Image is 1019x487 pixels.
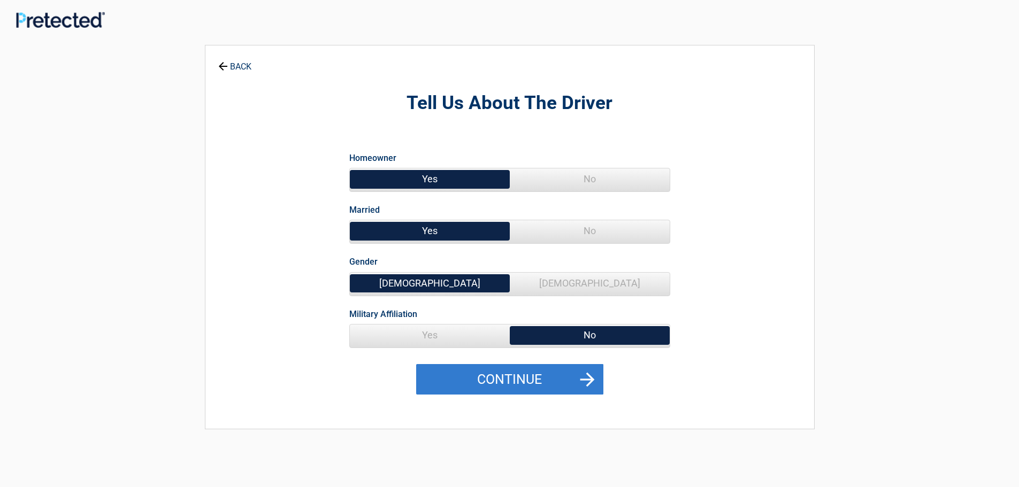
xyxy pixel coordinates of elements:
[416,364,603,395] button: Continue
[349,151,396,165] label: Homeowner
[510,273,670,294] span: [DEMOGRAPHIC_DATA]
[264,91,755,116] h2: Tell Us About The Driver
[510,324,670,346] span: No
[350,324,510,346] span: Yes
[350,273,510,294] span: [DEMOGRAPHIC_DATA]
[349,203,380,217] label: Married
[349,254,378,269] label: Gender
[350,168,510,190] span: Yes
[350,220,510,242] span: Yes
[349,307,417,321] label: Military Affiliation
[510,168,670,190] span: No
[216,52,254,71] a: BACK
[16,12,105,28] img: Main Logo
[510,220,670,242] span: No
